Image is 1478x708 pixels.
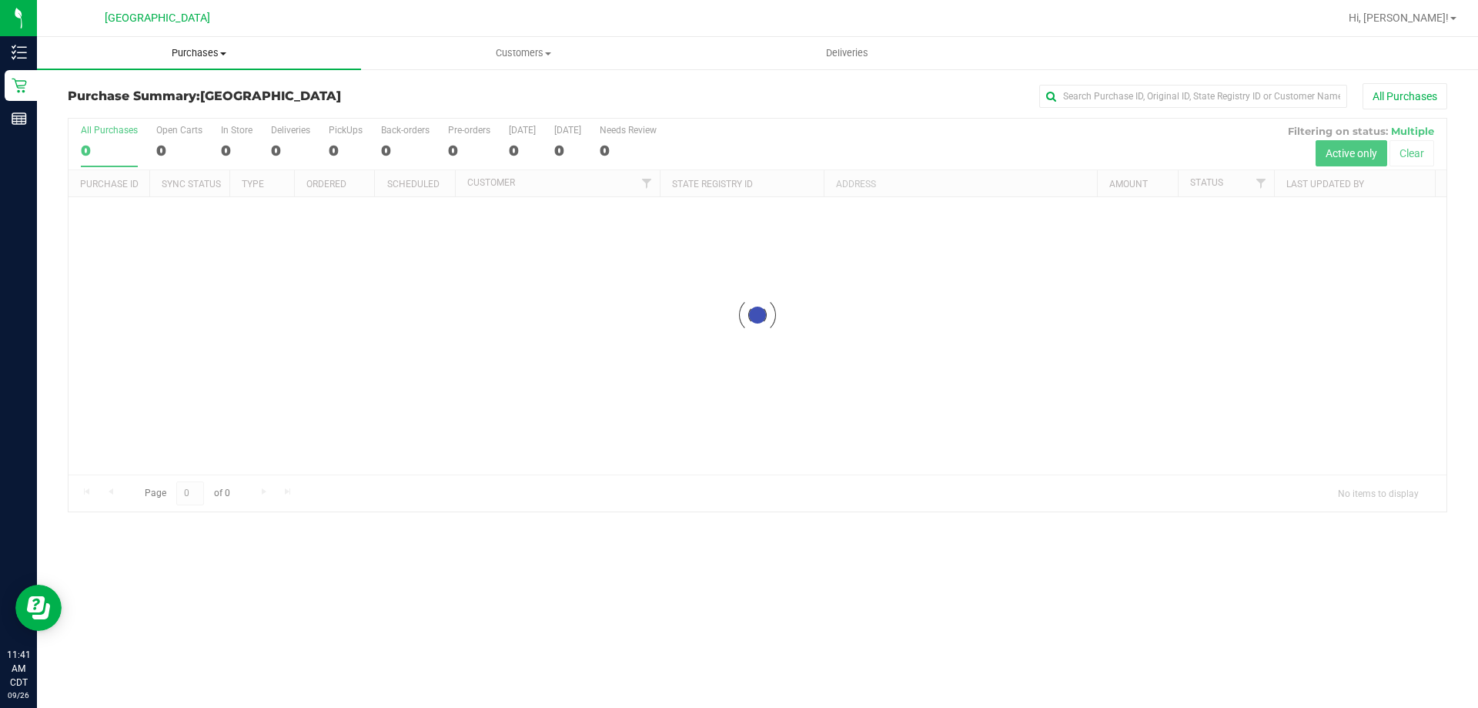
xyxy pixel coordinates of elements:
[15,585,62,631] iframe: Resource center
[7,648,30,690] p: 11:41 AM CDT
[685,37,1009,69] a: Deliveries
[7,690,30,701] p: 09/26
[200,89,341,103] span: [GEOGRAPHIC_DATA]
[1039,85,1347,108] input: Search Purchase ID, Original ID, State Registry ID or Customer Name...
[1349,12,1449,24] span: Hi, [PERSON_NAME]!
[361,37,685,69] a: Customers
[12,78,27,93] inline-svg: Retail
[37,46,361,60] span: Purchases
[12,45,27,60] inline-svg: Inventory
[362,46,684,60] span: Customers
[805,46,889,60] span: Deliveries
[37,37,361,69] a: Purchases
[105,12,210,25] span: [GEOGRAPHIC_DATA]
[12,111,27,126] inline-svg: Reports
[1363,83,1447,109] button: All Purchases
[68,89,527,103] h3: Purchase Summary:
